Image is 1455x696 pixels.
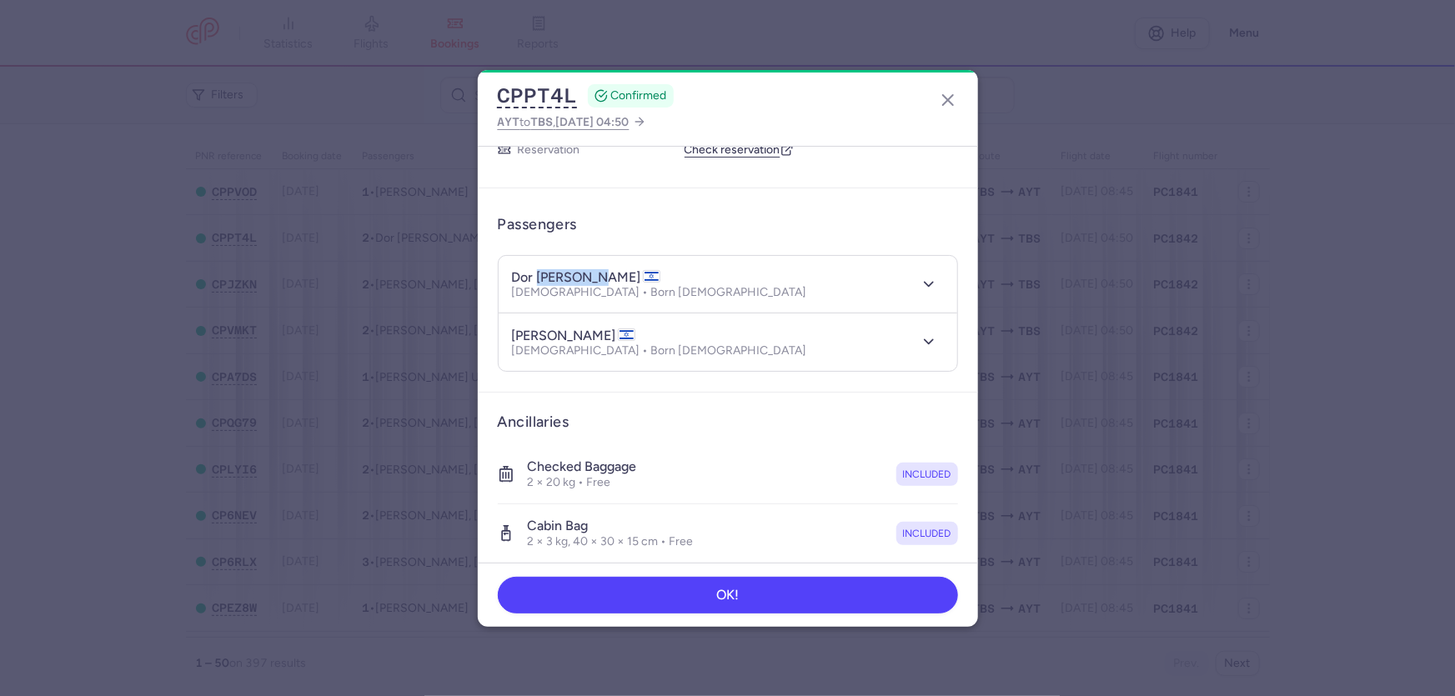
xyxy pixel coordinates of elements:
[498,112,646,133] a: AYTtoTBS,[DATE] 04:50
[512,328,635,344] h4: [PERSON_NAME]
[512,344,807,358] p: [DEMOGRAPHIC_DATA] • Born [DEMOGRAPHIC_DATA]
[528,475,637,490] p: 2 × 20 kg • Free
[498,577,958,613] button: OK!
[498,115,520,128] span: AYT
[512,269,660,286] h4: dor [PERSON_NAME]
[611,88,667,104] span: CONFIRMED
[498,83,578,108] button: CPPT4L
[903,466,951,483] span: included
[512,286,807,299] p: [DEMOGRAPHIC_DATA] • Born [DEMOGRAPHIC_DATA]
[531,115,554,128] span: TBS
[498,112,630,133] span: to ,
[528,534,694,549] p: 2 × 3 kg, 40 × 30 × 15 cm • Free
[518,143,580,158] span: Reservation
[528,518,694,534] h4: Cabin bag
[498,413,958,432] h3: Ancillaries
[556,115,630,129] span: [DATE] 04:50
[903,525,951,542] span: included
[498,215,578,234] h3: Passengers
[716,588,739,603] span: OK!
[528,458,637,475] h4: Checked baggage
[685,143,794,158] a: Check reservation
